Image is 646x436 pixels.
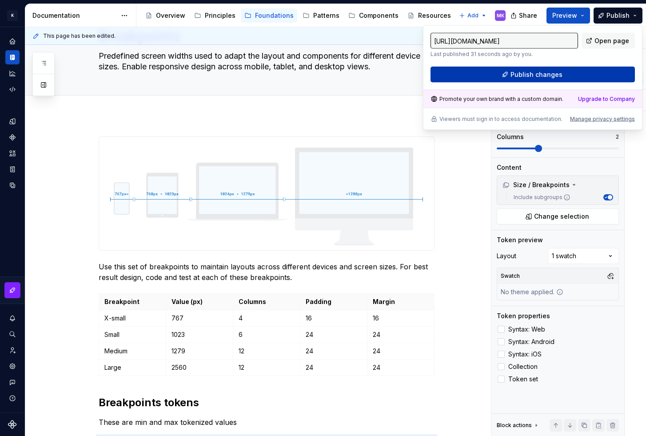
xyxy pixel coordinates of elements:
[534,212,589,221] span: Change selection
[508,376,538,383] span: Token set
[97,49,433,74] textarea: Predefined screen widths used to adapt the layout and components for different device sizes. Enab...
[299,8,343,23] a: Patterns
[156,11,185,20] div: Overview
[5,375,20,389] button: Contact support
[510,70,562,79] span: Publish changes
[5,359,20,373] a: Settings
[570,116,635,123] button: Manage privacy settings
[431,96,563,103] div: Promote your own brand with a custom domain.
[606,11,630,20] span: Publish
[5,327,20,341] button: Search ⌘K
[239,347,295,356] p: 12
[506,8,543,24] button: Share
[306,347,362,356] p: 24
[306,297,362,306] p: Padding
[373,314,429,323] p: 16
[431,51,578,58] p: Last published 31 seconds ago by you.
[508,338,554,345] span: Syntax: Android
[5,178,20,192] a: Data sources
[99,417,435,428] p: These are min and max tokenized values
[99,137,434,250] img: caf47857-18f9-4061-8740-655725c38a4d.png
[508,326,545,333] span: Syntax: Web
[142,8,189,23] a: Overview
[5,82,20,96] div: Code automation
[404,8,455,23] a: Resources
[43,32,116,40] span: This page has been edited.
[8,420,17,429] a: Supernova Logo
[313,11,339,20] div: Patterns
[241,8,297,23] a: Foundations
[497,208,619,224] button: Change selection
[104,330,160,339] p: Small
[508,351,542,358] span: Syntax: iOS
[104,297,160,306] p: Breakpoint
[418,11,451,20] div: Resources
[497,312,550,320] div: Token properties
[5,114,20,128] a: Design tokens
[5,343,20,357] a: Invite team
[306,314,362,323] p: 16
[497,236,543,244] div: Token preview
[499,270,522,282] div: Swatch
[497,422,532,429] div: Block actions
[171,297,227,306] p: Value (px)
[5,130,20,144] a: Components
[255,11,294,20] div: Foundations
[104,363,160,372] p: Large
[373,363,429,372] p: 24
[497,284,567,300] div: No theme applied.
[594,36,629,45] span: Open page
[306,363,362,372] p: 24
[99,261,435,283] p: Use this set of breakpoints to maintain layouts across different devices and screen sizes. For be...
[239,330,295,339] p: 6
[239,314,295,323] p: 4
[5,50,20,64] a: Documentation
[373,347,429,356] p: 24
[467,12,479,19] span: Add
[373,297,429,306] p: Margin
[5,34,20,48] div: Home
[239,297,295,306] p: Columns
[497,163,522,172] div: Content
[104,347,160,356] p: Medium
[497,12,504,19] div: MK
[239,363,295,372] p: 12
[171,314,227,323] p: 767
[439,116,562,123] p: Viewers must sign in to access documentation.
[5,146,20,160] a: Assets
[578,96,635,103] a: Upgrade to Company
[171,363,227,372] p: 2560
[456,9,490,22] button: Add
[5,162,20,176] a: Storybook stories
[431,67,635,83] button: Publish changes
[552,11,577,20] span: Preview
[497,252,516,260] div: Layout
[359,11,399,20] div: Components
[191,8,239,23] a: Principles
[582,33,635,49] a: Open page
[510,194,570,201] label: Include subgroups
[32,11,116,20] div: Documentation
[373,330,429,339] p: 24
[546,8,590,24] button: Preview
[7,10,18,21] div: K
[104,314,160,323] p: X-small
[171,330,227,339] p: 1023
[497,132,524,141] div: Columns
[99,396,435,410] h2: Breakpoints tokens
[5,311,20,325] button: Notifications
[5,66,20,80] a: Analytics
